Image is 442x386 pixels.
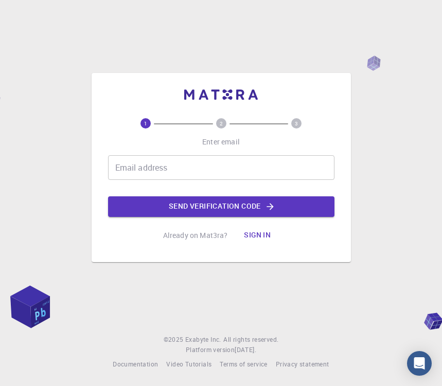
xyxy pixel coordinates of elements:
[235,345,256,355] a: [DATE].
[220,120,223,127] text: 2
[163,230,228,241] p: Already on Mat3ra?
[407,351,432,376] div: Open Intercom Messenger
[113,359,158,370] a: Documentation
[166,360,211,368] span: Video Tutorials
[235,345,256,354] span: [DATE] .
[202,137,240,147] p: Enter email
[166,359,211,370] a: Video Tutorials
[185,335,221,345] a: Exabyte Inc.
[186,345,235,355] span: Platform version
[144,120,147,127] text: 1
[276,360,329,368] span: Privacy statement
[276,359,329,370] a: Privacy statement
[108,196,334,217] button: Send verification code
[220,359,267,370] a: Terms of service
[236,225,279,246] button: Sign in
[223,335,278,345] span: All rights reserved.
[220,360,267,368] span: Terms of service
[295,120,298,127] text: 3
[164,335,185,345] span: © 2025
[113,360,158,368] span: Documentation
[185,335,221,343] span: Exabyte Inc.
